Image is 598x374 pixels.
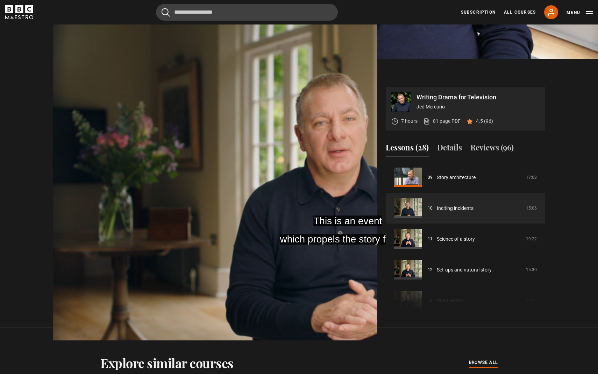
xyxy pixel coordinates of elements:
[437,142,462,156] button: Details
[156,4,338,21] input: Search
[162,8,170,17] button: Submit the search query
[437,174,476,181] a: Story architecture
[469,359,498,367] a: browse all
[567,9,593,16] button: Toggle navigation
[386,142,429,156] button: Lessons (28)
[469,359,498,366] span: browse all
[417,103,540,111] p: Jed Mercurio
[53,87,377,269] video-js: Video Player
[5,5,33,19] svg: BBC Maestro
[461,9,496,15] a: Subscription
[417,94,540,100] p: Writing Drama for Television
[437,205,474,212] a: Inciting incidents
[437,266,492,274] a: Set-ups and natural story
[470,142,514,156] button: Reviews (96)
[504,9,536,15] a: All Courses
[423,118,461,125] a: 81 page PDF
[476,118,493,125] p: 4.5 (96)
[401,118,418,125] p: 7 hours
[437,235,475,243] a: Science of a story
[100,355,234,370] h2: Explore similar courses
